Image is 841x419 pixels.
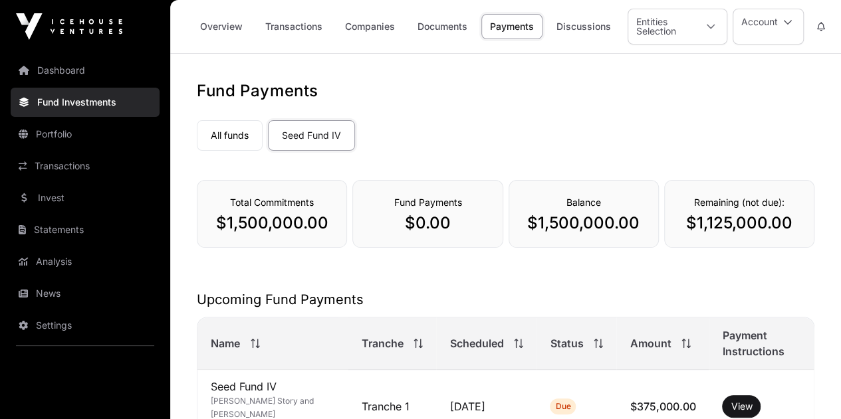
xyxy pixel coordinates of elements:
a: Settings [11,311,160,340]
p: $1,500,000.00 [211,212,333,234]
span: Payment Instructions [722,327,800,359]
button: Account [733,9,804,44]
a: News [11,279,160,308]
div: Entities Selection [628,9,695,44]
a: Payments [481,14,542,39]
img: Icehouse Ventures Logo [16,13,122,40]
a: Overview [191,14,251,39]
a: All funds [197,120,263,151]
h1: Fund Payments [197,80,814,102]
span: Fund Payments [394,197,461,208]
span: Name [211,335,240,351]
span: Tranche [361,335,403,351]
a: Documents [409,14,476,39]
a: Portfolio [11,120,160,149]
span: Amount [630,335,671,351]
p: $1,125,000.00 [678,212,800,234]
a: Statements [11,215,160,244]
a: Invest [11,183,160,212]
iframe: Chat Widget [775,355,841,419]
span: Total Commitments [230,197,314,208]
a: Transactions [257,14,331,39]
a: Discussions [548,14,620,39]
a: Transactions [11,151,160,181]
p: $1,500,000.00 [523,212,645,234]
a: Dashboard [11,56,160,85]
span: $375,000.00 [630,400,695,413]
span: Balance [566,197,601,208]
a: Seed Fund IV [268,120,355,151]
h2: Upcoming Fund Payments [197,290,814,309]
span: Due [555,401,570,412]
span: Status [550,335,583,351]
p: $0.00 [366,212,489,234]
a: Companies [336,14,404,39]
a: Analysis [11,247,160,276]
button: View [722,395,761,418]
a: Fund Investments [11,88,160,117]
span: Scheduled [449,335,503,351]
span: Remaining (not due): [694,197,784,208]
